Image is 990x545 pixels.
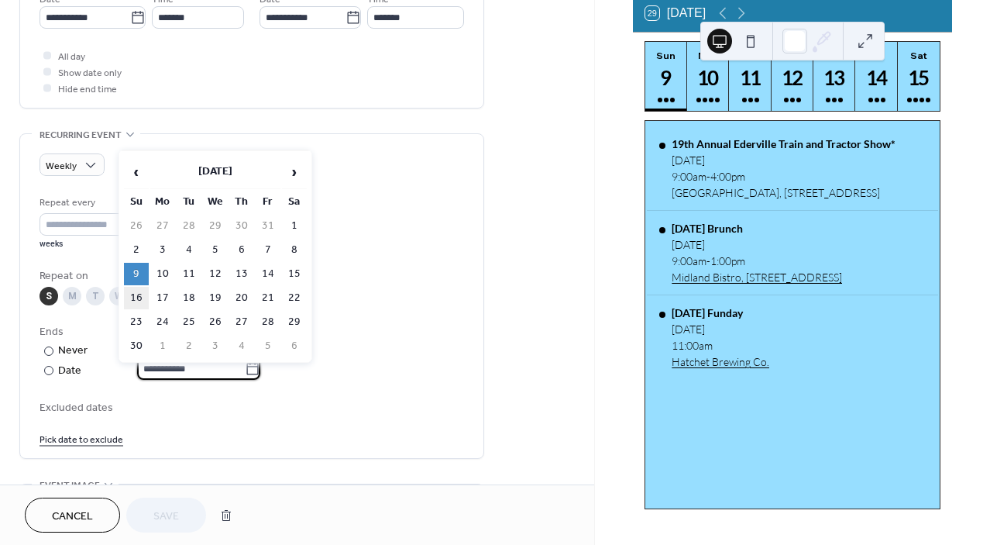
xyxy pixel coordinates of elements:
td: 22 [282,287,307,309]
span: - [706,254,710,267]
div: [DATE] [672,323,769,336]
td: 17 [150,287,175,309]
button: Tue11 [729,42,771,111]
td: 3 [150,239,175,261]
div: M [63,287,81,305]
span: All day [58,49,85,65]
td: 1 [282,215,307,237]
td: 5 [203,239,228,261]
td: 3 [203,335,228,357]
td: 26 [203,311,228,333]
div: Mon [692,50,724,61]
td: 14 [256,263,280,285]
div: 19th Annual Ederville Train and Tractor Show* [672,137,895,150]
th: Sa [282,191,307,213]
td: 28 [177,215,201,237]
td: 23 [124,311,149,333]
button: Mon10 [687,42,729,111]
td: 2 [124,239,149,261]
span: 9:00am [672,170,706,183]
button: Cancel [25,498,120,533]
td: 20 [229,287,254,309]
th: Tu [177,191,201,213]
div: W [109,287,128,305]
td: 12 [203,263,228,285]
span: Excluded dates [40,400,464,416]
div: 10 [696,65,721,91]
td: 30 [229,215,254,237]
span: Pick date to exclude [40,432,123,448]
td: 6 [229,239,254,261]
div: Ends [40,324,461,340]
div: [DATE] Brunch [672,222,842,235]
div: Sat [902,50,935,61]
div: Repeat every [40,195,144,211]
div: [DATE] [672,153,895,167]
td: 9 [124,263,149,285]
div: T [86,287,105,305]
td: 27 [150,215,175,237]
span: 4:00pm [710,170,745,183]
div: Never [58,343,88,359]
span: 9:00am [672,254,706,267]
td: 4 [177,239,201,261]
button: Wed12 [772,42,813,111]
td: 28 [256,311,280,333]
button: 29[DATE] [640,2,711,24]
div: 11:00am [672,339,769,352]
span: - [706,170,710,183]
td: 29 [203,215,228,237]
td: 5 [256,335,280,357]
td: 11 [177,263,201,285]
span: ‹ [125,157,148,188]
span: Cancel [52,509,93,525]
td: 24 [150,311,175,333]
td: 10 [150,263,175,285]
span: › [283,157,306,188]
th: Th [229,191,254,213]
div: weeks [40,239,147,250]
div: 11 [737,65,763,91]
td: 1 [150,335,175,357]
td: 16 [124,287,149,309]
td: 2 [177,335,201,357]
div: Sun [650,50,682,61]
span: Recurring event [40,127,122,143]
div: 14 [864,65,889,91]
td: 18 [177,287,201,309]
button: Thu13 [813,42,855,111]
td: 6 [282,335,307,357]
div: [DATE] Funday [672,306,769,319]
td: 30 [124,335,149,357]
a: Midland Bistro, [STREET_ADDRESS] [672,271,842,284]
span: Show date only [58,65,122,81]
td: 31 [256,215,280,237]
div: 15 [906,65,932,91]
td: 13 [229,263,254,285]
th: Fr [256,191,280,213]
td: 25 [177,311,201,333]
div: [DATE] [672,238,842,251]
span: Hide end time [58,81,117,98]
th: Su [124,191,149,213]
button: Sun9 [645,42,687,111]
button: Sat15 [898,42,940,111]
td: 4 [229,335,254,357]
th: Mo [150,191,175,213]
th: [DATE] [150,156,280,189]
span: Event image [40,478,100,494]
td: 27 [229,311,254,333]
span: Weekly [46,157,77,175]
td: 19 [203,287,228,309]
a: Hatchet Brewing Co. [672,355,769,368]
th: We [203,191,228,213]
span: 1:00pm [710,254,745,267]
button: Fri14 [855,42,897,111]
td: 7 [256,239,280,261]
div: S [40,287,58,305]
div: Date [58,362,260,380]
td: 21 [256,287,280,309]
td: 8 [282,239,307,261]
div: 13 [822,65,847,91]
